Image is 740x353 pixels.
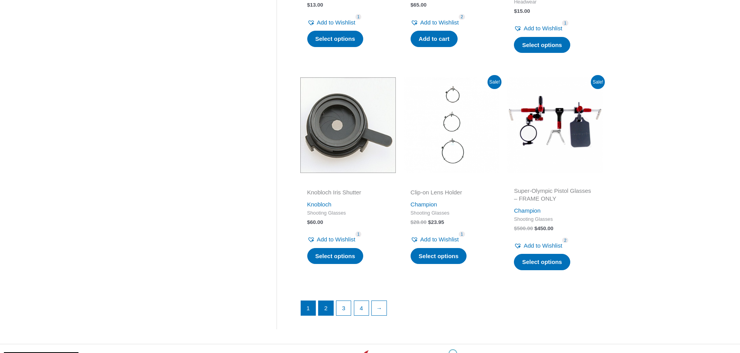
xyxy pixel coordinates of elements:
span: Shooting Glasses [411,210,492,217]
a: Select options for “Clip-on Lens Holder” [411,248,467,264]
a: → [372,301,387,316]
span: 2 [459,14,465,20]
img: Knobloch Iris Shutter [300,77,396,173]
a: Select options for “Knobloch Clip-On-Holder” [307,31,364,47]
a: Add to cart: “Gehmann stick-on iris” [411,31,458,47]
a: Page 4 [354,301,369,316]
span: $ [514,8,517,14]
h2: Clip-on Lens Holder [411,189,492,196]
span: 1 [355,231,362,237]
bdi: 500.00 [514,225,533,231]
span: Sale! [591,75,605,89]
span: $ [411,2,414,8]
span: Add to Wishlist [317,236,355,243]
span: $ [411,219,414,225]
span: 2 [562,238,568,243]
span: 1 [355,14,362,20]
a: Add to Wishlist [411,17,459,28]
iframe: Customer reviews powered by Trustpilot [307,178,389,187]
bdi: 28.00 [411,219,427,225]
a: Add to Wishlist [411,234,459,245]
a: Add to Wishlist [307,17,355,28]
span: Add to Wishlist [524,25,562,31]
img: Clip-on Lens Holder [404,77,499,173]
a: Clip-on Lens Holder [411,189,492,199]
span: Add to Wishlist [420,19,459,26]
a: Knobloch [307,201,332,208]
span: $ [535,225,538,231]
span: 1 [459,231,465,237]
bdi: 13.00 [307,2,323,8]
span: $ [428,219,431,225]
a: Select options for “Knobloch Iris Shutter” [307,248,364,264]
h2: Knobloch Iris Shutter [307,189,389,196]
a: Super-Olympic Pistol Glasses – FRAME ONLY [514,187,595,205]
bdi: 23.95 [428,219,444,225]
nav: Product Pagination [300,301,603,320]
a: Champion [411,201,437,208]
bdi: 65.00 [411,2,427,8]
span: 1 [562,20,568,26]
span: Add to Wishlist [317,19,355,26]
a: Knobloch Iris Shutter [307,189,389,199]
span: $ [307,2,310,8]
h2: Super-Olympic Pistol Glasses – FRAME ONLY [514,187,595,202]
span: Sale! [488,75,501,89]
iframe: Customer reviews powered by Trustpilot [514,178,595,187]
a: Select options for “Headband with eye patch” [514,37,570,53]
a: Add to Wishlist [514,23,562,34]
bdi: 450.00 [535,225,554,231]
iframe: Customer reviews powered by Trustpilot [411,178,492,187]
span: Page 1 [301,301,316,316]
bdi: 15.00 [514,8,530,14]
span: Shooting Glasses [514,216,595,223]
a: Select options for “Super-Olympic Pistol Glasses - FRAME ONLY” [514,254,570,270]
a: Page 2 [319,301,333,316]
span: Add to Wishlist [524,242,562,249]
a: Add to Wishlist [307,234,355,245]
bdi: 60.00 [307,219,323,225]
span: $ [514,225,517,231]
a: Champion [514,207,540,214]
img: Super-Olympic Pistol Glasses [507,77,602,173]
span: $ [307,219,310,225]
a: Page 3 [336,301,351,316]
span: Add to Wishlist [420,236,459,243]
span: Shooting Glasses [307,210,389,217]
a: Add to Wishlist [514,240,562,251]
